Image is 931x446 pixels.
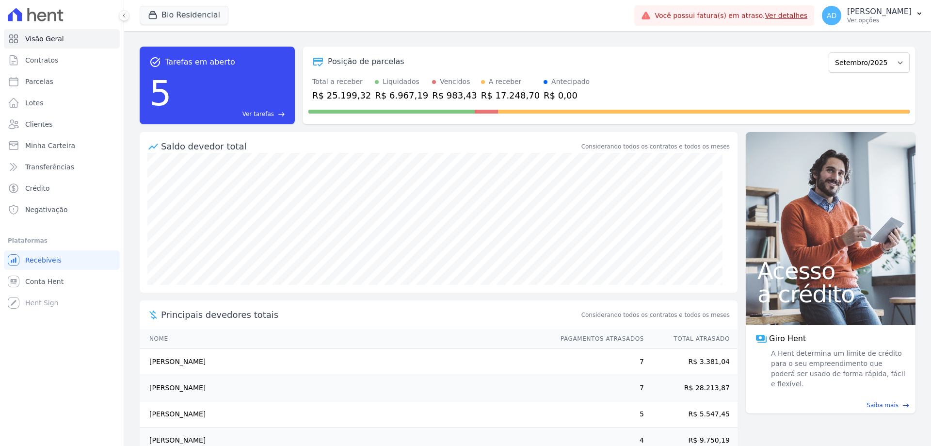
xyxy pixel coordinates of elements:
[4,179,120,198] a: Crédito
[140,401,551,428] td: [PERSON_NAME]
[25,141,75,150] span: Minha Carteira
[4,115,120,134] a: Clientes
[25,98,44,108] span: Lotes
[757,259,904,282] span: Acesso
[644,401,738,428] td: R$ 5.547,45
[902,402,910,409] span: east
[551,329,644,349] th: Pagamentos Atrasados
[847,7,912,17] p: [PERSON_NAME]
[140,6,228,24] button: Bio Residencial
[161,140,579,153] div: Saldo devedor total
[581,311,730,319] span: Considerando todos os contratos e todos os meses
[4,93,120,113] a: Lotes
[481,89,540,102] div: R$ 17.248,70
[242,110,274,118] span: Ver tarefas
[644,329,738,349] th: Total Atrasado
[278,111,285,118] span: east
[581,142,730,151] div: Considerando todos os contratos e todos os meses
[752,401,910,410] a: Saiba mais east
[25,77,53,86] span: Parcelas
[867,401,899,410] span: Saiba mais
[644,349,738,375] td: R$ 3.381,04
[4,272,120,291] a: Conta Hent
[140,349,551,375] td: [PERSON_NAME]
[489,77,522,87] div: A receber
[4,157,120,177] a: Transferências
[312,89,371,102] div: R$ 25.199,32
[551,77,590,87] div: Antecipado
[551,401,644,428] td: 5
[25,119,52,129] span: Clientes
[757,282,904,306] span: a crédito
[140,329,551,349] th: Nome
[769,348,906,389] span: A Hent determina um limite de crédito para o seu empreendimento que poderá ser usado de forma ráp...
[827,12,836,19] span: AD
[765,12,808,19] a: Ver detalhes
[432,89,477,102] div: R$ 983,43
[25,162,74,172] span: Transferências
[25,55,58,65] span: Contratos
[25,277,64,286] span: Conta Hent
[769,333,806,345] span: Giro Hent
[4,250,120,270] a: Recebíveis
[328,56,404,67] div: Posição de parcelas
[655,11,807,21] span: Você possui fatura(s) em atraso.
[375,89,428,102] div: R$ 6.967,19
[149,68,172,118] div: 5
[25,255,62,265] span: Recebíveis
[165,56,235,68] span: Tarefas em aberto
[847,17,912,24] p: Ver opções
[383,77,419,87] div: Liquidados
[140,375,551,401] td: [PERSON_NAME]
[440,77,470,87] div: Vencidos
[25,34,64,44] span: Visão Geral
[544,89,590,102] div: R$ 0,00
[4,136,120,155] a: Minha Carteira
[25,205,68,215] span: Negativação
[176,110,285,118] a: Ver tarefas east
[4,200,120,219] a: Negativação
[25,183,50,193] span: Crédito
[644,375,738,401] td: R$ 28.213,87
[551,375,644,401] td: 7
[312,77,371,87] div: Total a receber
[814,2,931,29] button: AD [PERSON_NAME] Ver opções
[4,50,120,70] a: Contratos
[4,29,120,49] a: Visão Geral
[149,56,161,68] span: task_alt
[4,72,120,91] a: Parcelas
[161,308,579,321] span: Principais devedores totais
[551,349,644,375] td: 7
[8,235,116,247] div: Plataformas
